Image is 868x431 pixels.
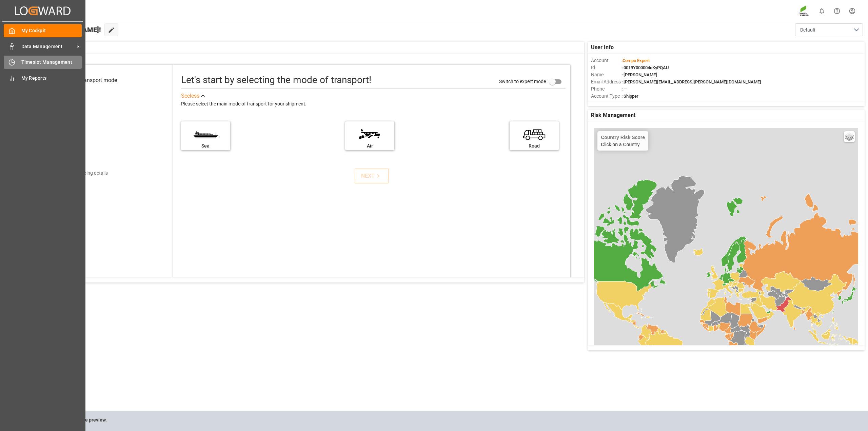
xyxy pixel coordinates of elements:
span: Name [591,71,622,78]
div: Let's start by selecting the mode of transport! [181,73,371,87]
a: My Reports [4,71,82,84]
div: NEXT [361,172,382,180]
span: : [622,58,650,63]
img: Screenshot%202023-09-29%20at%2010.02.21.png_1712312052.png [798,5,809,17]
span: : [PERSON_NAME] [622,72,657,77]
a: Layers [844,131,855,142]
span: My Reports [21,75,82,82]
button: open menu [795,23,863,36]
span: Account [591,57,622,64]
span: Account Type [591,93,622,100]
span: Timeslot Management [21,59,82,66]
span: User Info [591,43,614,52]
span: Phone [591,85,622,93]
span: Data Management [21,43,75,50]
span: Email Address [591,78,622,85]
div: See less [181,92,199,100]
span: Switch to expert mode [499,79,546,84]
span: : — [622,86,627,92]
span: Default [800,26,815,34]
div: Click on a Country [601,135,645,147]
a: Timeslot Management [4,56,82,69]
div: Select transport mode [64,76,117,84]
span: My Cockpit [21,27,82,34]
button: Help Center [829,3,845,19]
div: Please select the main mode of transport for your shipment. [181,100,566,108]
button: show 0 new notifications [814,3,829,19]
span: : [PERSON_NAME][EMAIL_ADDRESS][PERSON_NAME][DOMAIN_NAME] [622,79,761,84]
div: Add shipping details [65,170,108,177]
h4: Country Risk Score [601,135,645,140]
a: My Cockpit [4,24,82,37]
div: Road [513,142,555,150]
span: : Shipper [622,94,638,99]
span: Risk Management [591,111,635,119]
button: NEXT [355,169,389,183]
div: Sea [184,142,227,150]
div: Air [349,142,391,150]
span: : 0019Y000004dKyPQAU [622,65,669,70]
span: Id [591,64,622,71]
span: Compo Expert [623,58,650,63]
